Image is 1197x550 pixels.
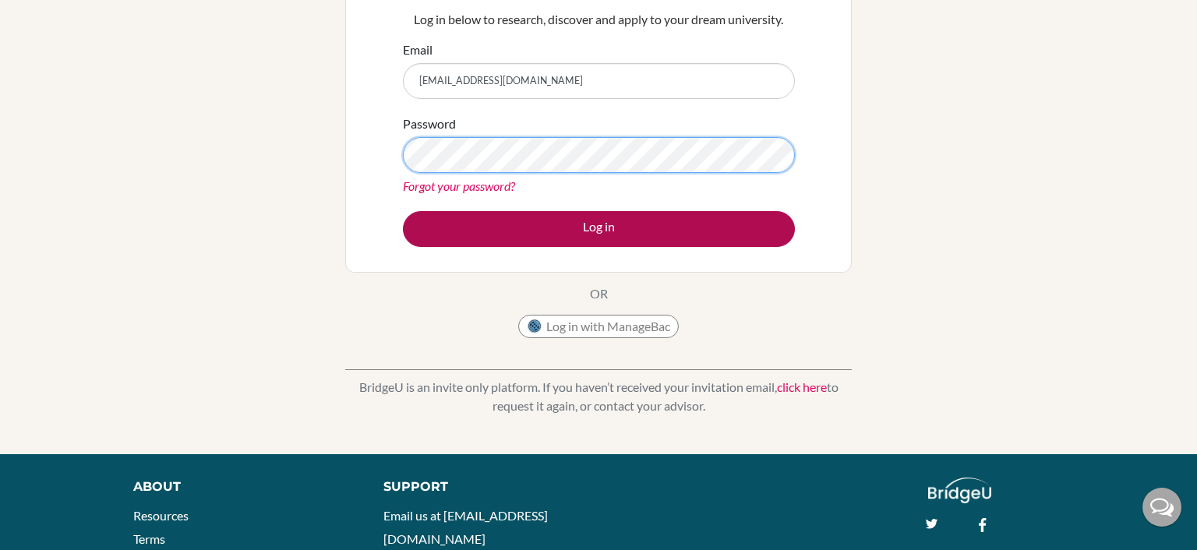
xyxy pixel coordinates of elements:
[403,178,515,193] a: Forgot your password?
[777,379,827,394] a: click here
[133,531,165,546] a: Terms
[403,115,456,133] label: Password
[928,478,991,503] img: logo_white@2x-f4f0deed5e89b7ecb1c2cc34c3e3d731f90f0f143d5ea2071677605dd97b5244.png
[403,211,795,247] button: Log in
[35,11,67,25] span: Help
[383,478,582,496] div: Support
[403,41,433,59] label: Email
[133,508,189,523] a: Resources
[133,478,348,496] div: About
[345,378,852,415] p: BridgeU is an invite only platform. If you haven’t received your invitation email, to request it ...
[383,508,548,546] a: Email us at [EMAIL_ADDRESS][DOMAIN_NAME]
[518,315,679,338] button: Log in with ManageBac
[403,10,795,29] p: Log in below to research, discover and apply to your dream university.
[590,284,608,303] p: OR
